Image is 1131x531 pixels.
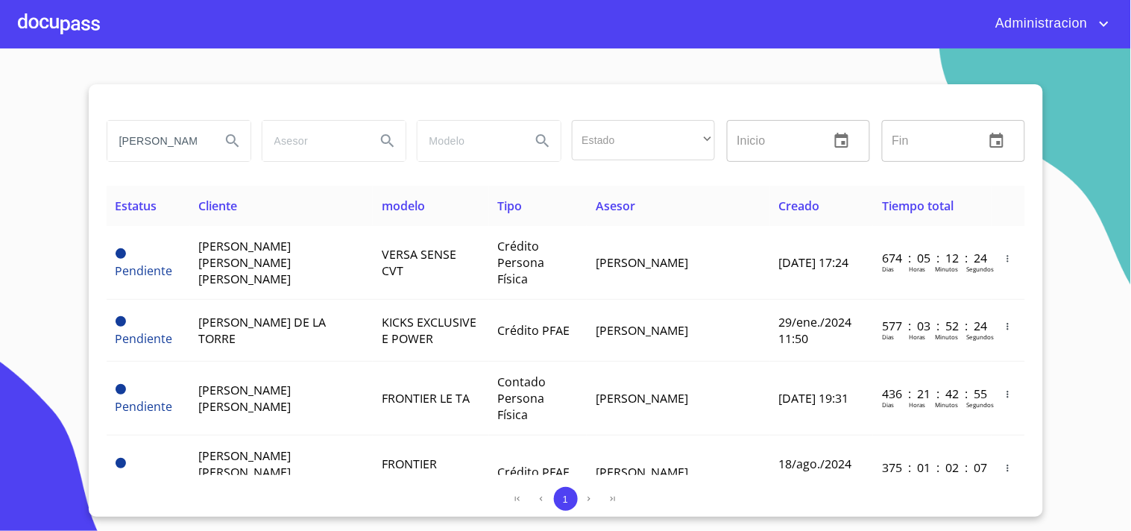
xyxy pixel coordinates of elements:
button: 1 [554,487,578,511]
span: Pendiente [116,398,173,415]
p: Dias [882,400,894,409]
span: Creado [779,198,820,214]
p: Horas [909,400,925,409]
input: search [418,121,519,161]
span: Pendiente [116,330,173,347]
span: Cliente [199,198,238,214]
span: Tipo [498,198,523,214]
p: Horas [909,474,925,483]
p: Minutos [935,474,958,483]
span: 1 [563,494,568,505]
span: 18/ago./2024 20:19 [779,456,852,488]
p: 375 : 01 : 02 : 07 [882,459,983,476]
span: modelo [382,198,425,214]
span: Crédito Persona Física [498,238,545,287]
p: Dias [882,474,894,483]
span: 29/ene./2024 11:50 [779,314,852,347]
p: Segundos [966,474,994,483]
p: Dias [882,333,894,341]
p: Minutos [935,333,958,341]
span: Administracion [984,12,1095,36]
span: KICKS EXCLUSIVE E POWER [382,314,476,347]
span: [DATE] 17:24 [779,254,849,271]
span: [PERSON_NAME] [596,322,688,339]
button: account of current user [984,12,1113,36]
span: Pendiente [116,384,126,395]
button: Search [370,123,406,159]
button: Search [525,123,561,159]
p: Segundos [966,265,994,273]
p: 674 : 05 : 12 : 24 [882,250,983,266]
input: search [107,121,209,161]
span: Crédito PFAE [498,464,570,480]
span: [PERSON_NAME] DE LA TORRE [199,314,327,347]
span: Pendiente [116,316,126,327]
span: [PERSON_NAME] [596,254,688,271]
span: Pendiente [116,458,126,468]
span: Asesor [596,198,635,214]
span: FRONTIER PLATINUM LE TA [382,456,473,488]
span: [PERSON_NAME] [596,390,688,406]
span: [PERSON_NAME] [PERSON_NAME] [PERSON_NAME] [199,447,292,497]
p: 577 : 03 : 52 : 24 [882,318,983,334]
span: [PERSON_NAME] [PERSON_NAME] [199,382,292,415]
span: Tiempo total [882,198,954,214]
p: Minutos [935,400,958,409]
span: Crédito PFAE [498,322,570,339]
button: Search [215,123,251,159]
input: search [262,121,364,161]
span: Contado Persona Física [498,374,546,423]
span: Estatus [116,198,157,214]
div: ​ [572,120,715,160]
p: Dias [882,265,894,273]
p: Minutos [935,265,958,273]
span: Pendiente [116,472,173,488]
p: Horas [909,265,925,273]
span: FRONTIER LE TA [382,390,470,406]
span: Pendiente [116,248,126,259]
span: [DATE] 19:31 [779,390,849,406]
span: [PERSON_NAME] [596,464,688,480]
p: Horas [909,333,925,341]
span: VERSA SENSE CVT [382,246,456,279]
span: [PERSON_NAME] [PERSON_NAME] [PERSON_NAME] [199,238,292,287]
p: Segundos [966,333,994,341]
p: 436 : 21 : 42 : 55 [882,386,983,402]
p: Segundos [966,400,994,409]
span: Pendiente [116,263,173,279]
